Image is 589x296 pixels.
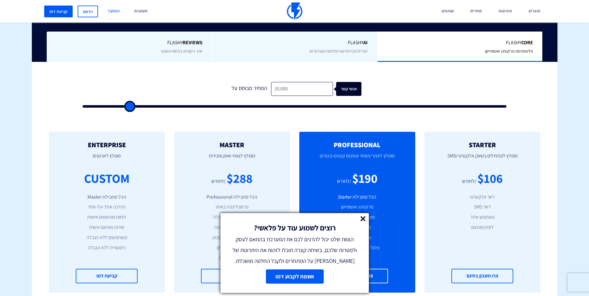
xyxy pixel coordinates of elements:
[211,178,226,185] div: /לחודש
[227,169,253,187] div: $288
[183,255,281,262] li: תמיכה מורחבת
[161,48,203,54] span: יותר ביקורות בפחות מאמץ
[309,148,406,169] p: מומלץ לאתרי מסחר ועסקים קטנים-בינוניים
[363,39,368,46] b: AI
[434,224,531,231] li: דומיין מותאם
[344,82,370,96] div: אנשי קשר
[228,82,271,96] div: המחיר מבוסס על
[434,194,531,201] li: דיוור אלקטרוני
[309,48,368,54] span: הגדילו מכירות עם המלצות מוצרים AI
[222,39,368,46] span: Flashy
[183,214,281,221] li: פופאפים ללא הגבלה
[477,169,503,187] div: $106
[78,6,98,17] a: הרשם
[58,148,156,169] p: מומלץ לארגונים
[434,204,531,211] li: דיוור SMS
[58,141,156,148] h2: ENTERPRISE
[58,204,156,211] li: הדרכה אחד-על-אחד
[58,214,156,221] li: דוחות מותאמים אישית
[451,269,513,283] a: צרו חשבון בחינם
[352,169,378,187] div: $190
[58,234,156,241] li: משתמשים ללא הגבלה
[56,39,203,46] span: Flashy
[309,204,406,211] li: מרקטינג אוטומיישן
[434,141,531,148] h2: STARTER
[387,39,533,46] span: Flashy
[44,6,73,17] a: קביעת דמו
[183,39,203,46] b: REVIEWS
[183,204,281,211] li: פרסונליזציה באתר
[485,48,533,54] span: פלטפורמת מרקטינג אוטומיישן
[434,214,531,221] li: משתמש אחד
[201,269,263,283] a: קביעת דמו
[309,141,406,148] h2: PROFESSIONAL
[309,194,406,201] li: הכל מחבילת Starter
[183,224,281,231] li: אנליטיקה מתקדמת
[462,178,476,185] div: /לחודש
[434,148,531,169] p: מומלץ למתחילים בשיווק אלקטרוני וSMS
[183,234,281,241] li: אינטגרציה עם פייסבוק
[183,194,281,201] li: הכל מחבילת Professional
[58,194,156,201] li: הכל מחבילת Master
[58,244,156,251] li: היסטוריה ללא הגבלה
[58,224,156,231] li: שירות מותאם אישית
[183,244,281,251] li: עד 15 משתמשים
[84,169,130,187] div: CUSTOM
[183,141,281,148] h2: MASTER
[76,269,138,283] a: קביעת דמו
[521,39,533,46] b: Core
[183,148,281,169] p: מומלץ לצוותי שיווק ומכירות
[337,178,351,185] div: /לחודש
